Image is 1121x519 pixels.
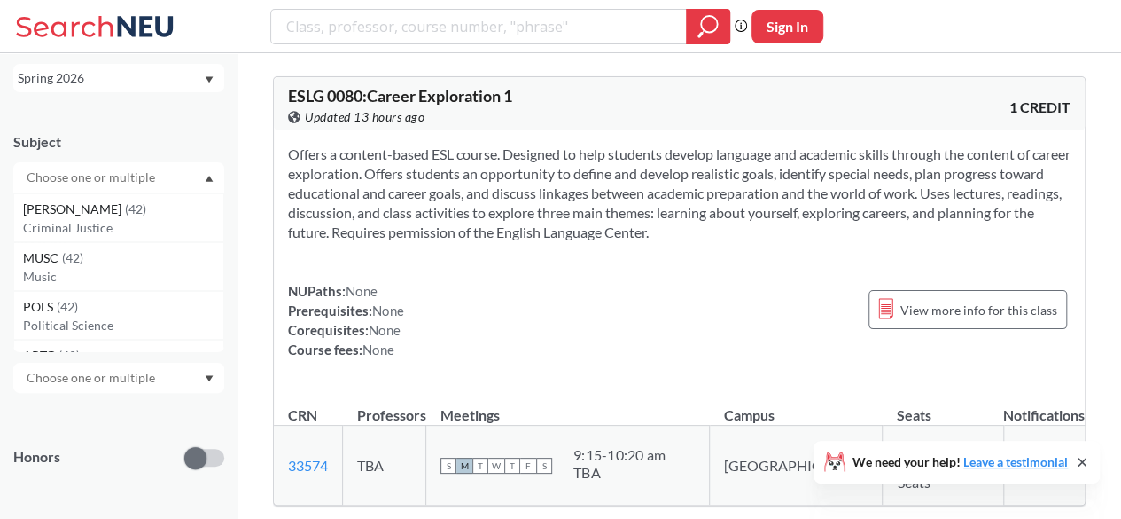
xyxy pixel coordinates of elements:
[288,281,404,359] div: NUPaths: Prerequisites: Corequisites: Course fees:
[205,175,214,182] svg: Dropdown arrow
[288,405,317,425] div: CRN
[369,322,401,338] span: None
[13,132,224,152] div: Subject
[346,283,378,299] span: None
[343,426,426,506] td: TBA
[57,299,78,314] span: ( 42 )
[697,14,719,39] svg: magnifying glass
[23,297,57,317] span: POLS
[362,342,394,358] span: None
[440,458,456,474] span: S
[13,64,224,92] div: Spring 2026Dropdown arrow
[520,458,536,474] span: F
[504,458,520,474] span: T
[472,458,488,474] span: T
[23,248,62,268] span: MUSC
[883,388,1003,426] th: Seats
[284,12,673,42] input: Class, professor, course number, "phrase"
[305,107,424,127] span: Updated 13 hours ago
[710,388,883,426] th: Campus
[751,10,823,43] button: Sign In
[205,76,214,83] svg: Dropdown arrow
[963,454,1068,469] a: Leave a testimonial
[288,457,328,474] a: 33574
[205,375,214,382] svg: Dropdown arrow
[343,388,426,426] th: Professors
[62,250,83,265] span: ( 42 )
[710,426,883,506] td: [GEOGRAPHIC_DATA]
[536,458,552,474] span: S
[23,219,223,237] p: Criminal Justice
[288,86,512,106] span: ESLG 0080 : Career Exploration 1
[900,299,1057,321] span: View more info for this class
[488,458,504,474] span: W
[1003,388,1085,426] th: Notifications
[23,200,125,219] span: [PERSON_NAME]
[13,447,60,468] p: Honors
[852,456,1068,468] span: We need your help!
[125,201,146,216] span: ( 42 )
[573,464,666,482] div: TBA
[13,162,224,193] div: Dropdown arrowCIVE(47)Civil & Environmental EngineerCOMM(47)Communication StudiesBIOL(46)BiologyF...
[18,167,167,188] input: Choose one or multiple
[58,348,80,363] span: ( 40 )
[288,145,1070,242] section: Offers a content-based ESL course. Designed to help students develop language and academic skills...
[23,346,58,366] span: ARTG
[456,458,472,474] span: M
[1009,98,1070,117] span: 1 CREDIT
[18,367,167,389] input: Choose one or multiple
[23,268,223,286] p: Music
[426,388,710,426] th: Meetings
[13,363,224,393] div: Dropdown arrow
[372,303,404,318] span: None
[23,317,223,334] p: Political Science
[573,446,666,464] div: 9:15 - 10:20 am
[18,68,203,88] div: Spring 2026
[686,9,730,44] div: magnifying glass
[897,440,934,457] span: 30 / 30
